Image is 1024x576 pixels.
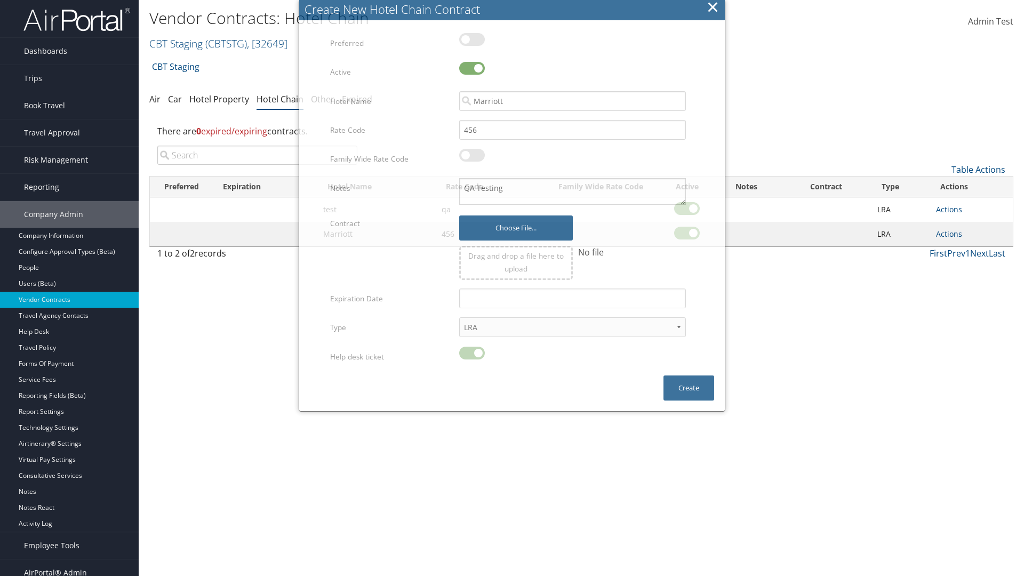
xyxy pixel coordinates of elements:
strong: 0 [196,125,201,137]
h1: Vendor Contracts: Hotel Chain [149,7,725,29]
a: CBT Staging [149,36,287,51]
label: Help desk ticket [330,347,451,367]
span: Drag and drop a file here to upload [468,251,564,274]
label: Rate Code [330,120,451,140]
span: 2 [190,247,195,259]
span: Travel Approval [24,119,80,146]
th: Preferred: activate to sort column ascending [150,177,213,197]
span: Book Travel [24,92,65,119]
a: Hotel Property [189,93,249,105]
th: Expiration: activate to sort column ascending [213,177,318,197]
td: LRA [872,222,931,246]
span: Risk Management [24,147,88,173]
label: Expiration Date [330,289,451,309]
a: 1 [965,247,970,259]
div: 1 to 2 of records [157,247,357,265]
a: Hotel Chain [257,93,303,105]
span: Dashboards [24,38,67,65]
th: Type: activate to sort column ascending [872,177,931,197]
label: Contract [330,213,451,234]
span: No file [578,246,604,258]
span: Reporting [24,174,59,201]
th: Notes: activate to sort column ascending [712,177,781,197]
th: Actions [931,177,1013,197]
div: There are contracts. [149,117,1013,146]
img: airportal-logo.png [23,7,130,32]
span: , [ 32649 ] [247,36,287,51]
a: First [930,247,947,259]
span: expired/expiring [196,125,267,137]
a: Admin Test [968,5,1013,38]
button: Create [663,375,714,401]
th: Contract: activate to sort column ascending [780,177,871,197]
a: Last [989,247,1005,259]
span: Trips [24,65,42,92]
label: Preferred [330,33,451,53]
span: Company Admin [24,201,83,228]
a: Air [149,93,161,105]
span: ( CBTSTG ) [205,36,247,51]
div: Create New Hotel Chain Contract [305,1,725,18]
label: Active [330,62,451,82]
td: LRA [872,197,931,222]
input: Search [157,146,357,165]
span: Admin Test [968,15,1013,27]
a: Prev [947,247,965,259]
a: Actions [936,204,962,214]
a: Actions [936,229,962,239]
a: Next [970,247,989,259]
label: Family Wide Rate Code [330,149,451,169]
label: Type [330,317,451,338]
span: Employee Tools [24,532,79,559]
a: CBT Staging [152,56,199,77]
label: Notes [330,178,451,198]
label: Hotel Name [330,91,451,111]
a: Table Actions [951,164,1005,175]
a: Car [168,93,182,105]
